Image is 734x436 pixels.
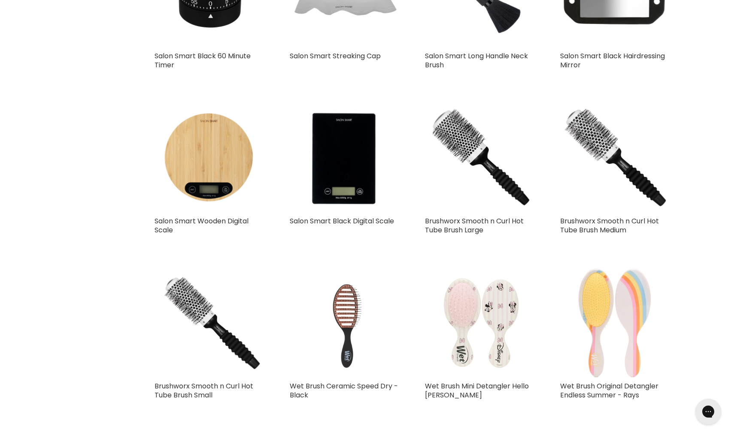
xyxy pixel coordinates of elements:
a: Brushworx Smooth n Curl Hot Tube Brush Small [155,381,253,400]
a: Brushworx Smooth n Curl Hot Tube Brush Medium [560,216,659,235]
a: Wet Brush Ceramic Speed Dry - Black [290,381,398,400]
a: Wet Brush Mini Detangler Hello [PERSON_NAME] [425,381,529,400]
a: Salon Smart Streaking Cap [290,51,381,61]
a: Salon Smart Black Digital Scale [290,216,394,226]
a: Salon Smart Black Hairdressing Mirror [560,51,665,70]
a: Brushworx Smooth n Curl Hot Tube Brush Large [425,216,524,235]
a: Salon Smart Long Handle Neck Brush [425,51,528,70]
img: Wet Brush Original Detangler Endless Summer - Rays [560,268,670,377]
a: Salon Smart Black 60 Minute Timer [155,51,251,70]
a: Wet Brush Original Detangler Endless Summer - Rays [560,381,658,400]
img: Salon Smart Wooden Digital Scale [155,103,264,212]
img: Wet Brush Mini Detangler Hello Minnie [425,268,534,377]
a: Salon Smart Wooden Digital Scale [155,216,249,235]
iframe: Gorgias live chat messenger [691,396,725,427]
img: Brushworx Smooth n Curl Hot Tube Brush Small [155,268,264,377]
img: Brushworx Smooth n Curl Hot Tube Brush Medium [560,103,670,212]
img: Salon Smart Black Digital Scale [290,103,399,212]
img: Brushworx Smooth n Curl Hot Tube Brush Large [425,103,534,212]
img: Wet Brush Ceramic Speed Dry - Black [312,268,377,377]
a: Wet Brush Ceramic Speed Dry - Black [290,268,399,377]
